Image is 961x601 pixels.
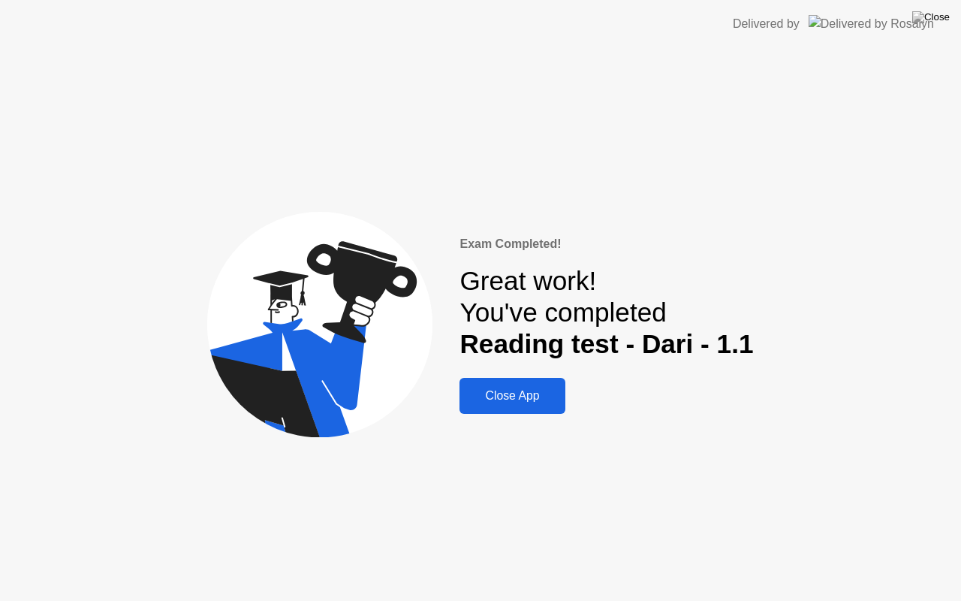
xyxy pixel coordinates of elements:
[733,15,800,33] div: Delivered by
[459,235,753,253] div: Exam Completed!
[912,11,950,23] img: Close
[459,378,565,414] button: Close App
[459,265,753,361] div: Great work! You've completed
[464,389,560,403] div: Close App
[809,15,934,32] img: Delivered by Rosalyn
[459,329,753,358] b: Reading test - Dari - 1.1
